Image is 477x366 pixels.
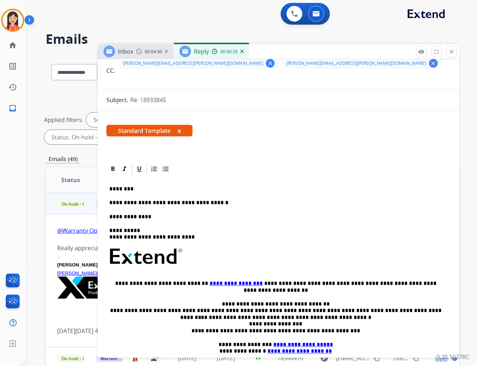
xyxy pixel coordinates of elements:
[106,66,115,75] p: CC:
[178,126,181,135] button: x
[145,49,162,55] span: 00:04:30
[150,354,159,362] mat-icon: person_remove
[286,60,426,66] span: [PERSON_NAME][EMAIL_ADDRESS][PERSON_NAME][DOMAIN_NAME]
[437,353,470,362] p: 0.20.1027RC
[449,49,455,55] mat-icon: close
[8,104,17,113] mat-icon: inbox
[435,354,450,362] span: Open
[96,355,133,362] span: Warranty Ops
[123,60,263,66] span: [PERSON_NAME][EMAIL_ADDRESS][PERSON_NAME][DOMAIN_NAME]
[434,49,440,55] mat-icon: fullscreen
[8,83,17,92] mat-icon: history
[44,130,138,144] div: Status: On-hold – Internal
[57,226,370,235] div: Can we file on their behalf? We are still working to formalize process with the RTG team.
[107,164,118,174] div: Bold
[57,227,120,235] a: @Warranty Operations
[57,355,104,362] span: On-hold – Internal
[106,96,128,104] p: Subject:
[57,327,370,335] div: [DATE][DATE] 4:03 PM [PERSON_NAME] < > wrote:
[278,354,304,362] span: 18544410
[57,200,104,208] span: On-hold – Internal
[119,164,130,174] div: Italic
[374,355,380,361] mat-icon: content_copy
[194,47,209,55] span: Reply
[160,164,171,174] div: Bullet List
[57,254,60,260] span: --
[8,41,17,50] mat-icon: home
[57,244,370,252] div: Really appreciate the help here!
[220,49,238,55] span: 00:00:35
[3,10,23,30] img: avatar
[267,60,274,67] mat-icon: clear
[430,60,437,67] mat-icon: clear
[134,164,145,174] div: Underline
[57,277,151,299] img: u6zlNwbuop0pq_fxyEDciic9WMSqd9u-JZ09FUqUNCvlI0u7OwG2XFtRbK0QROzuZEpsTLLbCtQ0P1Dz53jTp0gAXDc_gf2kI...
[96,200,133,208] span: Warranty Ops
[44,115,83,124] p: Applied filters:
[57,262,98,268] span: [PERSON_NAME]
[418,49,425,55] mat-icon: remove_red_eye
[57,270,218,276] a: [PERSON_NAME][EMAIL_ADDRESS][PERSON_NAME][DOMAIN_NAME]
[413,355,419,361] mat-icon: content_copy
[118,47,133,55] span: Inbox
[217,354,235,362] span: [DATE]
[8,62,17,71] mat-icon: list_alt
[149,164,160,174] div: Ordered List
[86,113,150,127] div: Selected agents: 1
[106,125,193,136] span: Standard Template
[178,354,196,362] span: [DATE]
[130,96,166,104] p: Re: 18933845
[61,176,80,184] span: Status
[46,32,460,46] h2: Emails
[132,355,138,362] img: agent-avatar
[46,155,81,164] p: Emails (49)
[336,354,370,362] span: [EMAIL_ADDRESS][DOMAIN_NAME]
[320,354,329,362] mat-icon: explore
